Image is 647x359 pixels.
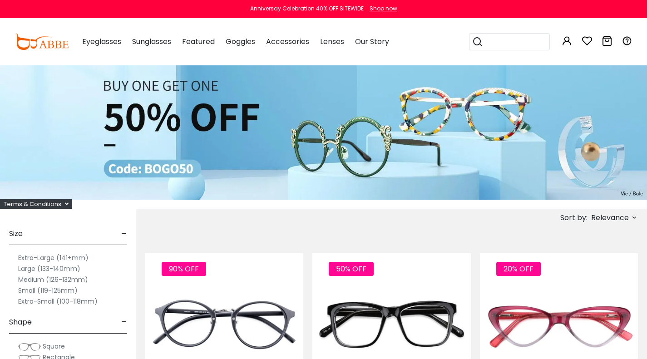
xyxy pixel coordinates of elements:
span: Our Story [355,36,389,47]
span: 50% OFF [329,262,374,276]
span: - [121,223,127,245]
img: Square.png [18,342,41,351]
span: Eyeglasses [82,36,121,47]
span: Featured [182,36,215,47]
span: 90% OFF [162,262,206,276]
span: 20% OFF [496,262,541,276]
div: Anniversay Celebration 40% OFF SITEWIDE [250,5,364,13]
img: abbeglasses.com [15,34,69,50]
span: Lenses [320,36,344,47]
label: Extra-Large (141+mm) [18,252,89,263]
label: Large (133-140mm) [18,263,80,274]
span: Goggles [226,36,255,47]
span: Accessories [266,36,309,47]
span: Shape [9,311,32,333]
span: Relevance [591,210,629,226]
span: Sunglasses [132,36,171,47]
span: Square [43,342,65,351]
div: Shop now [370,5,397,13]
label: Medium (126-132mm) [18,274,88,285]
label: Small (119-125mm) [18,285,78,296]
span: Size [9,223,23,245]
span: Sort by: [560,212,588,223]
label: Extra-Small (100-118mm) [18,296,98,307]
span: - [121,311,127,333]
a: Shop now [365,5,397,12]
